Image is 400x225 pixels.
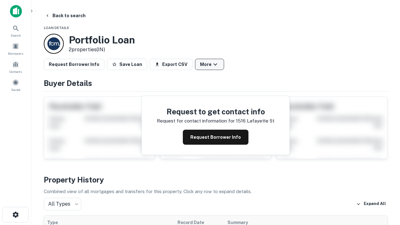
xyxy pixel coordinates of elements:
button: More [195,59,224,70]
a: Contacts [2,58,29,75]
button: Expand All [355,199,387,209]
span: Contacts [9,69,22,74]
h4: Property History [44,174,387,185]
p: 2 properties (IN) [69,46,135,53]
span: Search [11,33,21,38]
div: All Types [44,198,81,210]
a: Search [2,22,29,39]
span: Borrowers [8,51,23,56]
button: Save Loan [107,59,147,70]
img: capitalize-icon.png [10,5,22,17]
h3: Portfolio Loan [69,34,135,46]
a: Saved [2,77,29,93]
p: Request for contact information for [157,117,235,125]
iframe: Chat Widget [369,175,400,205]
h4: Buyer Details [44,77,387,89]
p: Combined view of all mortgages and transfers for this property. Click any row to expand details. [44,188,387,195]
span: Loan Details [44,26,69,30]
span: Saved [11,87,20,92]
button: Request Borrower Info [183,130,248,145]
h4: Request to get contact info [157,106,274,117]
button: Request Borrower Info [44,59,104,70]
button: Back to search [42,10,88,21]
button: Export CSV [150,59,192,70]
p: 1516 lafayette st [236,117,274,125]
a: Borrowers [2,40,29,57]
